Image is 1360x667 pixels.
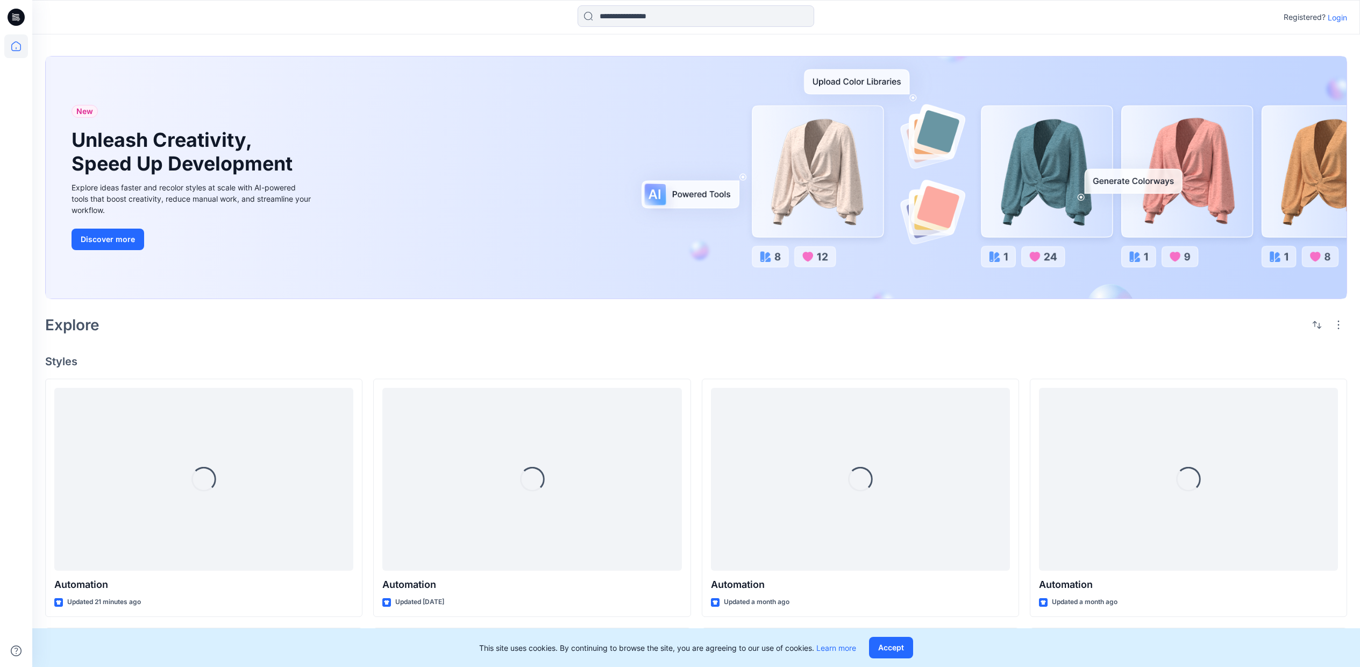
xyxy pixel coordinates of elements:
p: Updated [DATE] [395,597,444,608]
p: This site uses cookies. By continuing to browse the site, you are agreeing to our use of cookies. [479,642,856,654]
p: Automation [1039,577,1338,592]
h4: Styles [45,355,1347,368]
button: Discover more [72,229,144,250]
button: Accept [869,637,913,658]
p: Automation [382,577,681,592]
p: Automation [711,577,1010,592]
p: Registered? [1284,11,1326,24]
span: New [76,105,93,118]
p: Updated a month ago [1052,597,1117,608]
p: Login [1328,12,1347,23]
a: Discover more [72,229,314,250]
h2: Explore [45,316,99,334]
p: Updated 21 minutes ago [67,597,141,608]
p: Updated a month ago [724,597,789,608]
div: Explore ideas faster and recolor styles at scale with AI-powered tools that boost creativity, red... [72,182,314,216]
p: Automation [54,577,353,592]
a: Learn more [816,643,856,652]
h1: Unleash Creativity, Speed Up Development [72,129,297,175]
